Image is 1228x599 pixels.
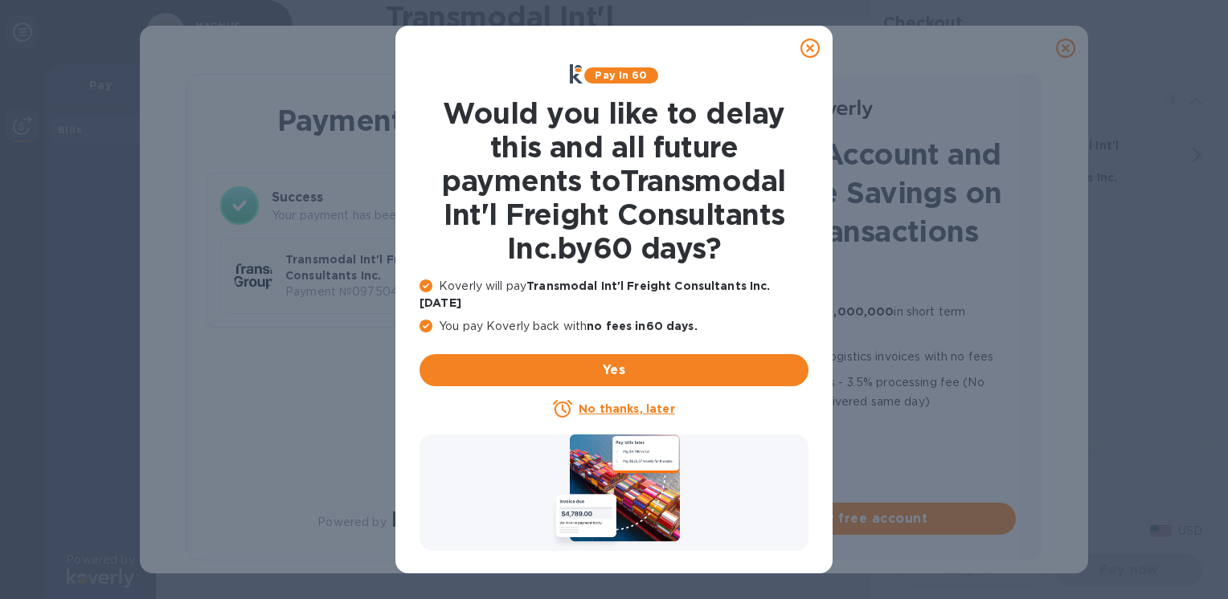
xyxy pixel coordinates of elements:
[420,96,808,265] h1: Would you like to delay this and all future payments to Transmodal Int'l Freight Consultants Inc....
[285,251,447,283] p: Transmodal Int'l Freight Consultants Inc.
[213,100,565,141] h1: Payment Result
[453,275,544,292] p: $2,480.00
[587,320,697,332] b: no fees in 60 days .
[420,354,808,386] button: Yes
[579,402,674,415] u: No thanks, later
[686,373,1016,411] p: for Credit cards - 3.5% processing fee (No transaction limit, funds delivered same day)
[805,100,873,119] img: Logo
[420,278,808,312] p: Koverly will pay
[272,188,558,207] h3: Success
[272,207,558,224] p: Your payment has been completed.
[686,350,813,363] b: 60 more days to pay
[595,69,647,81] b: Pay in 60
[420,279,771,309] b: Transmodal Int'l Freight Consultants Inc. [DATE]
[432,361,796,380] span: Yes
[662,503,1016,535] button: Create your free account
[686,302,1016,340] p: Quick approval for up to in short term financing
[686,279,806,292] b: No transaction fees
[317,514,386,531] p: Powered by
[686,418,1016,437] p: No transaction limit
[420,318,808,335] p: You pay Koverly back with
[686,376,747,389] b: Lower fee
[686,347,1016,366] p: all logistics invoices with no fees
[453,261,485,274] b: Total
[285,283,447,300] p: Payment № 09750444
[662,135,1016,251] h1: Create an Account and Unlock Fee Savings on Future Transactions
[675,509,1003,528] span: Create your free account
[822,305,894,318] b: $1,000,000
[393,511,460,531] img: Logo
